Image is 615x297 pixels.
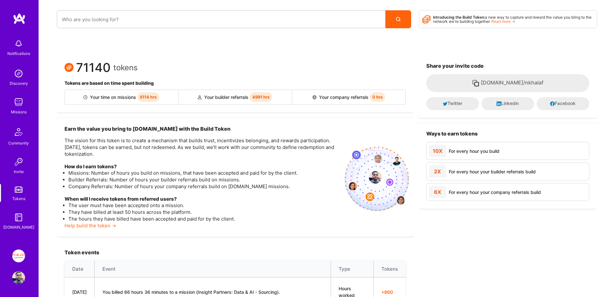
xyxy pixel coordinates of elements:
[497,101,501,106] i: icon LinkedInDark
[433,15,485,20] strong: Introducing the Build Token:
[15,187,22,193] img: tokens
[11,249,27,262] a: Insight Partners: Data & AI - Sourcing
[250,92,272,102] span: 4991 hrs
[449,148,499,154] div: For every hour you build
[68,183,340,190] li: Company Referrals: Number of hours your company referrals build on [DOMAIN_NAME] missions.
[429,165,446,178] div: 2X
[426,74,589,92] button: [DOMAIN_NAME]/nkhalaf
[422,13,430,25] i: icon Points
[14,168,24,175] div: Invite
[491,19,515,24] a: Read more →
[13,13,26,24] img: logo
[68,176,340,183] li: Builder Referrals: Number of hours your builder referrals build on missions.
[292,90,405,104] div: Your company referrals
[12,67,25,80] img: discovery
[11,271,27,284] a: User Avatar
[426,97,479,110] button: Twitter
[68,215,340,222] li: The hours they have billed have been accepted and paid for by the client.
[331,261,373,277] th: Type
[12,96,25,109] img: teamwork
[65,81,406,86] h4: Tokens are based on time spent building
[68,170,340,176] li: Missions: Number of hours you build on missions, that have been accepted and paid for by the client.
[83,95,87,99] img: Builder icon
[12,211,25,224] img: guide book
[449,189,541,196] div: For every hour your company referrals build
[65,223,116,229] a: Help build the token →
[7,50,30,57] div: Notifications
[429,186,446,198] div: 6X
[12,155,25,168] img: Invite
[3,224,34,231] div: [DOMAIN_NAME]
[113,64,138,71] span: tokens
[12,271,25,284] img: User Avatar
[198,95,202,99] img: Builder referral icon
[396,17,401,22] i: icon Search
[65,164,340,170] h4: How do I earn tokens?
[11,124,26,140] img: Community
[12,37,25,50] img: bell
[433,15,592,24] span: a new way to capture and reward the value you bring to the network we're building together.
[65,137,340,157] p: The vision for this token is to create a mechanism that builds trust, incentivizes belonging, and...
[312,95,316,99] img: Company referral icon
[65,125,340,132] h3: Earn the value you bring to [DOMAIN_NAME] with the Build Token
[426,131,589,137] h3: Ways to earn tokens
[65,261,95,277] th: Date
[65,249,406,256] h3: Token events
[537,97,589,110] button: Facebook
[429,145,446,157] div: 10X
[12,195,25,202] div: Tokens
[369,171,382,184] img: profile
[137,92,159,102] span: 6114 hrs
[68,209,340,215] li: They have billed at least 50 hours across the platform.
[68,202,340,209] li: The user must have been accepted onto a mission.
[178,90,292,104] div: Your builder referrals
[472,79,480,87] i: icon Copy
[381,289,398,295] span: + 860
[345,147,409,211] img: invite
[11,109,27,115] div: Missions
[65,63,74,72] img: Token icon
[426,63,589,69] h3: Share your invite code
[443,101,447,106] i: icon Twitter
[12,249,25,262] img: Insight Partners: Data & AI - Sourcing
[65,196,340,202] h4: When will I receive tokens from referred users?
[65,90,178,104] div: Your time on missions
[95,261,331,277] th: Event
[370,92,385,102] span: 0 hrs
[76,64,111,71] span: 71140
[10,80,28,87] div: Discovery
[550,101,555,106] i: icon Facebook
[449,168,536,175] div: For every hour your builder referrals build
[481,97,534,110] button: Linkedin
[373,261,406,277] th: Tokens
[62,11,380,28] input: Who are you looking for?
[8,140,29,146] div: Community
